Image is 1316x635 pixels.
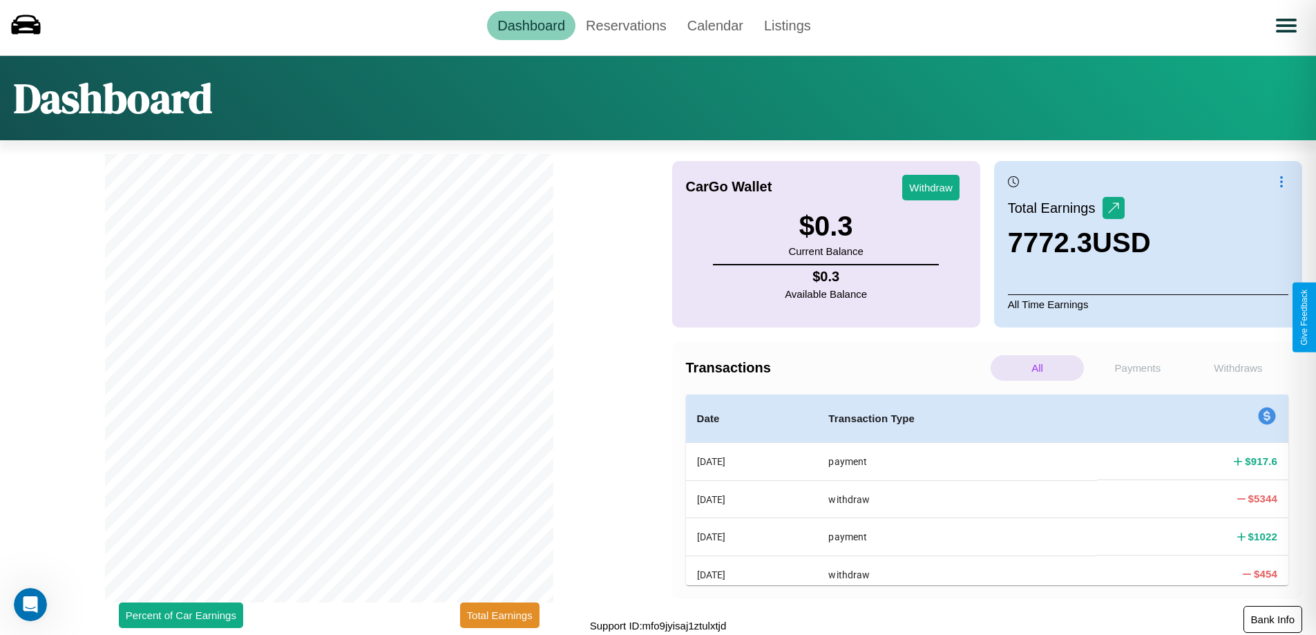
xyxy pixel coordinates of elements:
[1008,227,1151,258] h3: 7772.3 USD
[590,616,727,635] p: Support ID: mfo9jyisaj1ztulxtjd
[788,211,863,242] h3: $ 0.3
[817,443,1097,481] th: payment
[1008,196,1103,220] p: Total Earnings
[817,480,1097,518] th: withdraw
[1299,290,1309,345] div: Give Feedback
[14,588,47,621] iframe: Intercom live chat
[119,603,243,628] button: Percent of Car Earnings
[575,11,677,40] a: Reservations
[1008,294,1288,314] p: All Time Earnings
[1248,491,1277,506] h4: $ 5344
[1243,606,1302,633] button: Bank Info
[828,410,1086,427] h4: Transaction Type
[686,179,772,195] h4: CarGo Wallet
[991,355,1084,381] p: All
[1091,355,1184,381] p: Payments
[902,175,960,200] button: Withdraw
[697,410,807,427] h4: Date
[817,556,1097,593] th: withdraw
[1254,567,1277,581] h4: $ 454
[817,518,1097,556] th: payment
[460,603,540,628] button: Total Earnings
[1192,355,1285,381] p: Withdraws
[686,518,818,556] th: [DATE]
[785,269,867,285] h4: $ 0.3
[754,11,821,40] a: Listings
[686,556,818,593] th: [DATE]
[1245,454,1277,468] h4: $ 917.6
[14,70,212,126] h1: Dashboard
[686,443,818,481] th: [DATE]
[1267,6,1306,45] button: Open menu
[686,360,987,376] h4: Transactions
[1248,529,1277,544] h4: $ 1022
[487,11,575,40] a: Dashboard
[788,242,863,260] p: Current Balance
[785,285,867,303] p: Available Balance
[686,480,818,518] th: [DATE]
[677,11,754,40] a: Calendar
